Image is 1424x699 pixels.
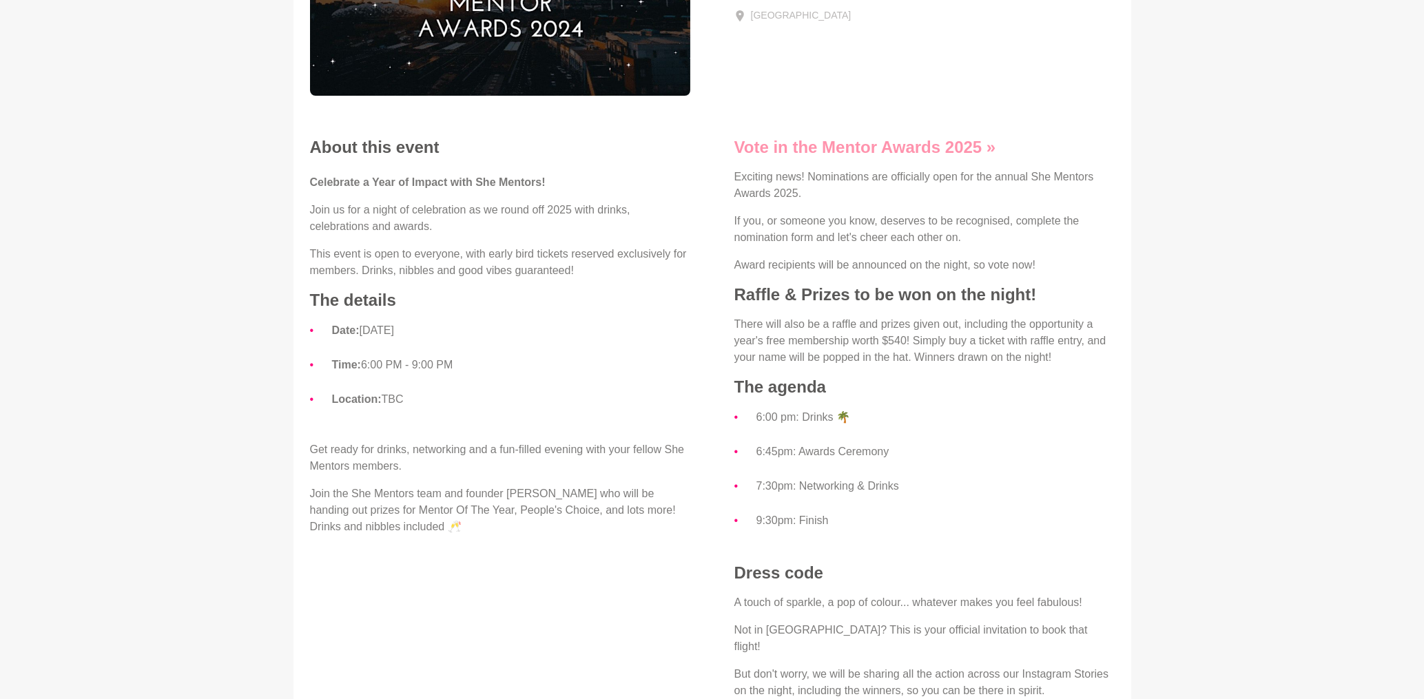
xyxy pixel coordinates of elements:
li: 9:30pm: Finish [756,512,1115,530]
div: [GEOGRAPHIC_DATA] [751,8,852,23]
p: Award recipients will be announced on the night, so vote now! [734,257,1115,273]
h4: The agenda [734,377,1115,397]
strong: Celebrate a Year of Impact with She Mentors! [310,176,546,188]
p: Not in [GEOGRAPHIC_DATA]? This is your official invitation to book that flight! [734,622,1115,655]
p: Join us for a night of celebration as we round off 2025 with drinks, celebrations and awards. [310,202,690,235]
li: 6:00 pm: Drinks 🌴 [756,408,1115,426]
h4: Raffle & Prizes to be won on the night! [734,284,1115,305]
h2: About this event [310,137,690,158]
li: [DATE] [332,322,690,340]
p: A touch of sparkle, a pop of colour... whatever makes you feel fabulous! [734,594,1115,611]
h4: The details [310,290,690,311]
p: Get ready for drinks, networking and a fun-filled evening with your fellow She Mentors members. [310,441,690,474]
strong: Time: [332,359,361,371]
li: TBC [332,390,690,408]
h4: Dress code [734,563,1115,583]
p: But don't worry, we will be sharing all the action across our Instagram Stories on the night, inc... [734,666,1115,699]
p: If you, or someone you know, deserves to be recognised, complete the nomination form and let's ch... [734,213,1115,246]
strong: Location: [332,393,382,405]
p: Join the She Mentors team and founder [PERSON_NAME] who will be handing out prizes for Mentor Of ... [310,486,690,535]
p: There will also be a raffle and prizes given out, including the opportunity a year's free members... [734,316,1115,366]
p: This event is open to everyone, with early bird tickets reserved exclusively for members. Drinks,... [310,246,690,279]
li: 6:00 PM - 9:00 PM [332,356,690,374]
strong: Date: [332,324,360,336]
li: 7:30pm: Networking & Drinks [756,477,1115,495]
li: 6:45pm: Awards Ceremony [756,443,1115,461]
p: Exciting news! Nominations are officially open for the annual She Mentors Awards 2025. [734,169,1115,202]
a: Vote in the Mentor Awards 2025 » [734,138,996,156]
